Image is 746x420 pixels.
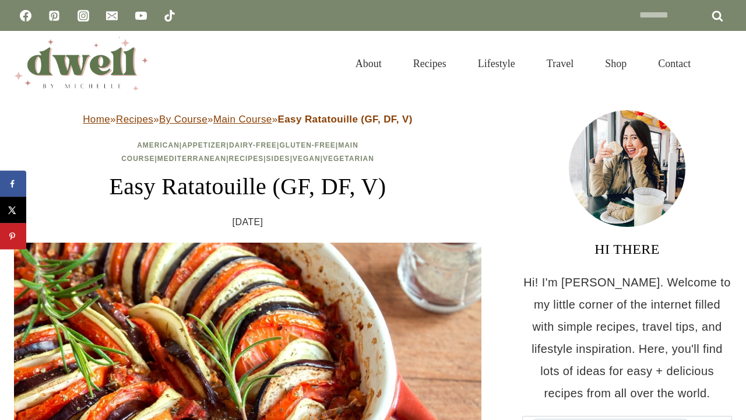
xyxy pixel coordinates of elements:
[340,43,706,84] nav: Primary Navigation
[182,141,226,149] a: Appetizer
[14,169,481,204] h1: Easy Ratatouille (GF, DF, V)
[14,4,37,27] a: Facebook
[323,155,374,163] a: Vegetarian
[100,4,124,27] a: Email
[116,114,153,125] a: Recipes
[229,141,277,149] a: Dairy-Free
[462,43,531,84] a: Lifestyle
[213,114,272,125] a: Main Course
[340,43,397,84] a: About
[712,54,732,73] button: View Search Form
[531,43,589,84] a: Travel
[522,271,732,404] p: Hi! I'm [PERSON_NAME]. Welcome to my little corner of the internet filled with simple recipes, tr...
[233,213,263,231] time: [DATE]
[589,43,642,84] a: Shop
[229,155,264,163] a: Recipes
[293,155,321,163] a: Vegan
[129,4,153,27] a: YouTube
[72,4,95,27] a: Instagram
[522,239,732,260] h3: HI THERE
[83,114,413,125] span: » » » »
[642,43,706,84] a: Contact
[279,141,335,149] a: Gluten-Free
[158,4,181,27] a: TikTok
[83,114,110,125] a: Home
[157,155,226,163] a: Mediterranean
[397,43,462,84] a: Recipes
[266,155,290,163] a: Sides
[14,37,148,90] img: DWELL by michelle
[137,141,180,149] a: American
[159,114,207,125] a: By Course
[278,114,413,125] strong: Easy Ratatouille (GF, DF, V)
[43,4,66,27] a: Pinterest
[121,141,374,163] span: | | | | | | | | |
